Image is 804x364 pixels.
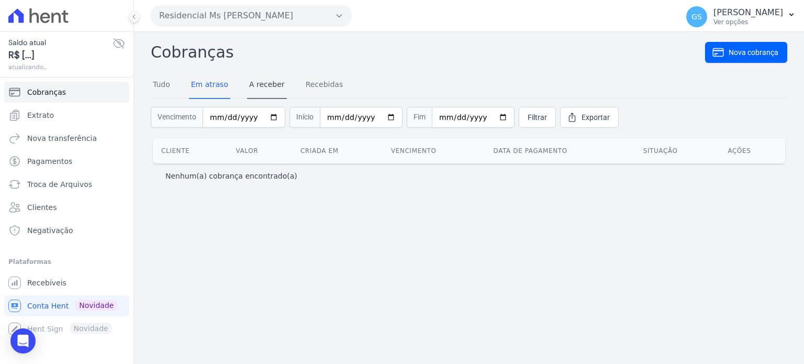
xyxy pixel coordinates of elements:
[4,295,129,316] a: Conta Hent Novidade
[289,107,320,128] span: Início
[635,138,720,163] th: Situação
[8,62,113,72] span: atualizando...
[304,72,345,99] a: Recebidas
[151,72,172,99] a: Tudo
[151,107,203,128] span: Vencimento
[27,110,54,120] span: Extrato
[27,301,69,311] span: Conta Hent
[705,42,787,63] a: Nova cobrança
[8,48,113,62] span: R$ [...]
[4,220,129,241] a: Negativação
[27,202,57,213] span: Clientes
[27,278,66,288] span: Recebíveis
[4,105,129,126] a: Extrato
[228,138,292,163] th: Valor
[407,107,432,128] span: Fim
[27,133,97,144] span: Nova transferência
[189,72,230,99] a: Em atraso
[292,138,383,163] th: Criada em
[151,5,352,26] button: Residencial Ms [PERSON_NAME]
[4,82,129,103] a: Cobranças
[713,18,783,26] p: Ver opções
[27,225,73,236] span: Negativação
[153,138,228,163] th: Cliente
[8,256,125,268] div: Plataformas
[10,328,36,354] div: Open Intercom Messenger
[247,72,287,99] a: A receber
[4,174,129,195] a: Troca de Arquivos
[713,7,783,18] p: [PERSON_NAME]
[519,107,556,128] a: Filtrar
[27,156,72,167] span: Pagamentos
[485,138,635,163] th: Data de pagamento
[719,138,785,163] th: Ações
[4,128,129,149] a: Nova transferência
[383,138,485,163] th: Vencimento
[4,197,129,218] a: Clientes
[8,82,125,339] nav: Sidebar
[4,151,129,172] a: Pagamentos
[4,272,129,293] a: Recebíveis
[582,112,610,123] span: Exportar
[691,13,702,20] span: GS
[729,47,778,58] span: Nova cobrança
[560,107,619,128] a: Exportar
[151,40,705,64] h2: Cobranças
[8,37,113,48] span: Saldo atual
[27,87,66,97] span: Cobranças
[75,300,118,311] span: Novidade
[27,179,92,190] span: Troca de Arquivos
[528,112,547,123] span: Filtrar
[678,2,804,31] button: GS [PERSON_NAME] Ver opções
[165,171,297,181] p: Nenhum(a) cobrança encontrado(a)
